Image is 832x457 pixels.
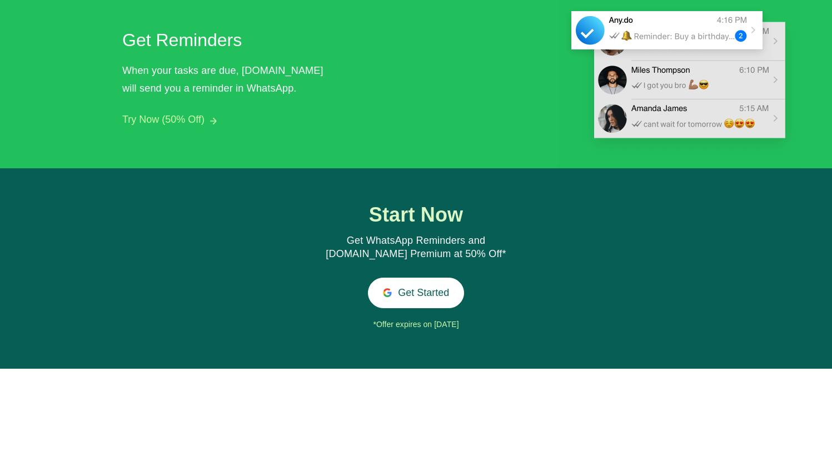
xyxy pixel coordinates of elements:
div: *Offer expires on [DATE] [255,317,577,333]
div: When your tasks are due, [DOMAIN_NAME] will send you a reminder in WhatsApp. [122,62,333,97]
button: Try Now (50% Off) [122,114,205,125]
div: Get WhatsApp Reminders and [DOMAIN_NAME] Premium at 50% Off* [313,234,519,261]
h1: Start Now [313,204,519,226]
h2: Get Reminders [122,27,328,53]
img: arrow [210,118,217,124]
button: Get Started [368,278,464,308]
